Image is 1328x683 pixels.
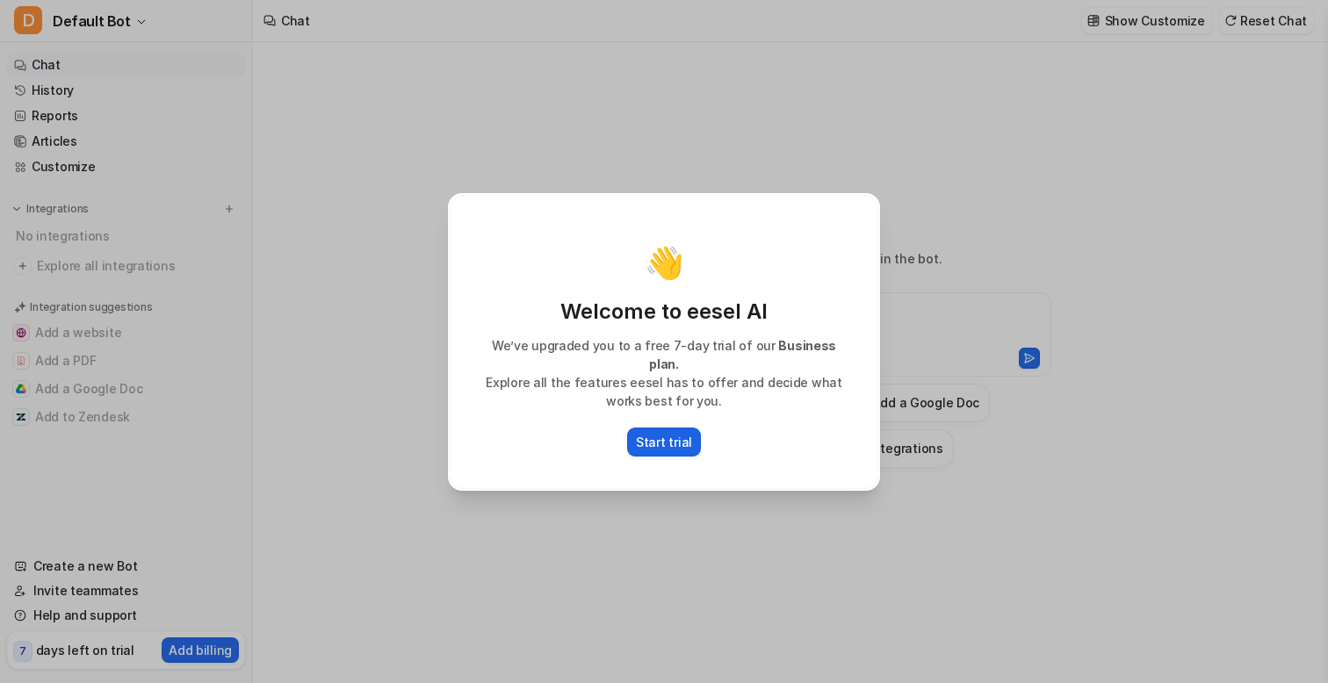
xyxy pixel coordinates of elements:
[468,373,860,410] p: Explore all the features eesel has to offer and decide what works best for you.
[468,298,860,326] p: Welcome to eesel AI
[645,245,684,280] p: 👋
[627,428,701,457] button: Start trial
[636,433,692,451] p: Start trial
[468,336,860,373] p: We’ve upgraded you to a free 7-day trial of our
